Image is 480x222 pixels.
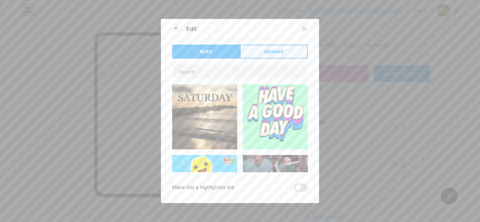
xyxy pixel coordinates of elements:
[240,45,308,59] button: Upload
[264,48,284,55] span: Upload
[243,85,308,149] img: Gihpy
[172,45,240,59] button: GIFs
[172,183,235,192] div: Make this a highlighted link
[243,155,308,209] img: Gihpy
[200,48,212,55] span: GIFs
[172,85,237,149] img: Gihpy
[186,25,197,33] div: Edit
[173,65,307,79] input: Search
[172,155,237,220] img: Gihpy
